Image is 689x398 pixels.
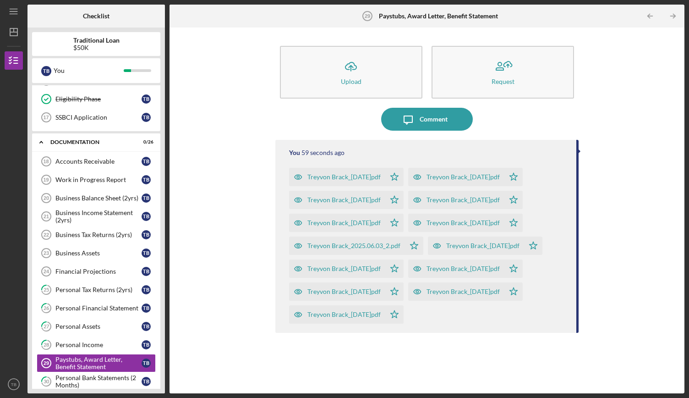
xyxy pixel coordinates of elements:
div: T B [142,94,151,104]
div: Business Income Statement (2yrs) [55,209,142,224]
tspan: 24 [44,269,49,274]
div: T B [142,249,151,258]
button: Treyvon Brack_[DATE]pdf [408,168,523,186]
button: Treyvon Brack_[DATE]pdf [289,168,404,186]
a: 28Personal IncomeTB [37,336,156,354]
div: Work in Progress Report [55,176,142,183]
div: Treyvon Brack_[DATE]pdf [307,311,381,318]
div: Treyvon Brack_[DATE]pdf [427,265,500,272]
button: Treyvon Brack_[DATE]pdf [289,282,404,301]
div: T B [142,157,151,166]
button: Treyvon Brack_[DATE]pdf [408,191,523,209]
div: T B [142,193,151,203]
button: Treyvon Brack_[DATE]pdf [408,282,523,301]
button: Treyvon Brack_[DATE]pdf [408,260,523,278]
a: 21Business Income Statement (2yrs)TB [37,207,156,226]
a: 25Personal Tax Returns (2yrs)TB [37,281,156,299]
tspan: 22 [44,232,49,238]
div: Treyvon Brack_[DATE]pdf [427,196,500,204]
a: 17SSBCI ApplicationTB [37,108,156,127]
a: 29Paystubs, Award Letter, Benefit StatementTB [37,354,156,372]
div: $50K [73,44,120,51]
div: Personal Assets [55,323,142,330]
div: Personal Bank Statements (2 Months) [55,374,142,389]
div: Treyvon Brack_[DATE]pdf [307,219,381,227]
b: Traditional Loan [73,37,120,44]
div: T B [142,113,151,122]
tspan: 25 [44,287,49,293]
tspan: 30 [44,379,49,385]
div: T B [41,66,51,76]
time: 2025-08-21 14:49 [301,149,344,156]
button: Treyvon Brack_2025.06.03_2.pdf [289,237,423,255]
tspan: 27 [44,324,49,330]
button: Upload [280,46,422,99]
button: Treyvon Brack_[DATE]pdf [428,237,542,255]
div: Business Tax Returns (2yrs) [55,231,142,238]
button: TB [5,375,23,393]
div: Treyvon Brack_[DATE]pdf [427,288,500,295]
button: Treyvon Brack_[DATE]pdf [289,305,404,324]
div: Documentation [50,139,131,145]
div: Treyvon Brack_[DATE]pdf [427,173,500,181]
a: 22Business Tax Returns (2yrs)TB [37,226,156,244]
tspan: 23 [44,250,49,256]
div: Treyvon Brack_[DATE]pdf [307,173,381,181]
div: T B [142,322,151,331]
tspan: 20 [44,195,49,201]
div: Treyvon Brack_[DATE]pdf [427,219,500,227]
div: Treyvon Brack_[DATE]pdf [446,242,519,249]
a: 30Personal Bank Statements (2 Months)TB [37,372,156,391]
div: T B [142,267,151,276]
div: You [54,63,124,78]
b: Checklist [83,12,109,20]
div: Financial Projections [55,268,142,275]
div: T B [142,377,151,386]
div: T B [142,230,151,239]
div: T B [142,175,151,184]
button: Request [432,46,574,99]
tspan: 29 [44,360,49,366]
div: Treyvon Brack_[DATE]pdf [307,288,381,295]
div: Upload [341,78,361,85]
a: 19Work in Progress ReportTB [37,171,156,189]
a: 20Business Balance Sheet (2yrs)TB [37,189,156,207]
div: T B [142,212,151,221]
tspan: 26 [44,305,49,311]
div: T B [142,285,151,294]
div: 0 / 26 [137,139,153,145]
div: Personal Tax Returns (2yrs) [55,286,142,293]
div: Comment [420,108,448,131]
tspan: 17 [43,115,49,120]
div: Treyvon Brack_[DATE]pdf [307,196,381,204]
div: Request [492,78,514,85]
div: Accounts Receivable [55,158,142,165]
button: Treyvon Brack_[DATE]pdf [289,191,404,209]
div: T B [142,359,151,368]
tspan: 18 [43,159,49,164]
button: Comment [381,108,473,131]
div: T B [142,304,151,313]
div: Personal Income [55,341,142,348]
text: TB [11,382,16,387]
div: SSBCI Application [55,114,142,121]
a: 24Financial ProjectionsTB [37,262,156,281]
div: Treyvon Brack_[DATE]pdf [307,265,381,272]
tspan: 21 [44,214,49,219]
a: 27Personal AssetsTB [37,317,156,336]
div: Personal Financial Statement [55,304,142,312]
tspan: 29 [365,13,370,19]
div: Business Assets [55,249,142,257]
div: You [289,149,300,156]
a: Eligibility PhaseTB [37,90,156,108]
tspan: 28 [44,342,49,348]
a: 18Accounts ReceivableTB [37,152,156,171]
button: Treyvon Brack_[DATE]pdf [289,260,404,278]
a: 26Personal Financial StatementTB [37,299,156,317]
div: Treyvon Brack_2025.06.03_2.pdf [307,242,400,249]
div: Paystubs, Award Letter, Benefit Statement [55,356,142,370]
div: Eligibility Phase [55,95,142,103]
a: 23Business AssetsTB [37,244,156,262]
div: Business Balance Sheet (2yrs) [55,194,142,202]
tspan: 19 [43,177,49,182]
